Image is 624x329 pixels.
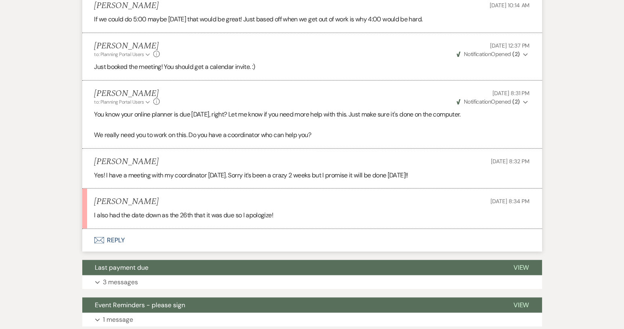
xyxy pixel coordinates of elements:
[94,14,530,25] p: If we could do 5:00 maybe [DATE] that would be great! Just based off when we get out of work is w...
[82,313,542,327] button: 1 message
[493,90,530,97] span: [DATE] 8:31 PM
[94,130,530,140] p: We really need you to work on this. Do you have a coordinator who can help you?
[513,301,529,309] span: View
[464,98,491,105] span: Notification
[94,197,159,207] h5: [PERSON_NAME]
[95,301,186,309] span: Event Reminders - please sign
[94,109,530,120] p: You know your online planner is due [DATE], right? Let me know if you need more help with this. J...
[94,51,144,58] span: to: Planning Portal Users
[94,210,530,221] p: I also had the date down as the 26th that it was due so I apologize!
[490,198,530,205] span: [DATE] 8:34 PM
[94,170,530,181] p: Yes! I have a meeting with my coordinator [DATE]. Sorry it’s been a crazy 2 weeks but I promise i...
[512,50,520,58] strong: ( 2 )
[501,260,542,275] button: View
[490,2,530,9] span: [DATE] 10:14 AM
[455,98,530,106] button: NotificationOpened (2)
[94,1,159,11] h5: [PERSON_NAME]
[501,298,542,313] button: View
[82,275,542,289] button: 3 messages
[455,50,530,58] button: NotificationOpened (2)
[94,62,530,72] p: Just booked the meeting! You should get a calendar invite. :)
[82,260,501,275] button: Last payment due
[490,42,530,49] span: [DATE] 12:37 PM
[103,314,134,325] p: 1 message
[94,98,152,106] button: to: Planning Portal Users
[457,98,520,105] span: Opened
[491,158,530,165] span: [DATE] 8:32 PM
[94,41,160,51] h5: [PERSON_NAME]
[513,263,529,272] span: View
[82,229,542,252] button: Reply
[94,157,159,167] h5: [PERSON_NAME]
[82,298,501,313] button: Event Reminders - please sign
[512,98,520,105] strong: ( 2 )
[457,50,520,58] span: Opened
[94,89,160,99] h5: [PERSON_NAME]
[94,51,152,58] button: to: Planning Portal Users
[95,263,149,272] span: Last payment due
[103,277,138,287] p: 3 messages
[464,50,491,58] span: Notification
[94,99,144,105] span: to: Planning Portal Users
